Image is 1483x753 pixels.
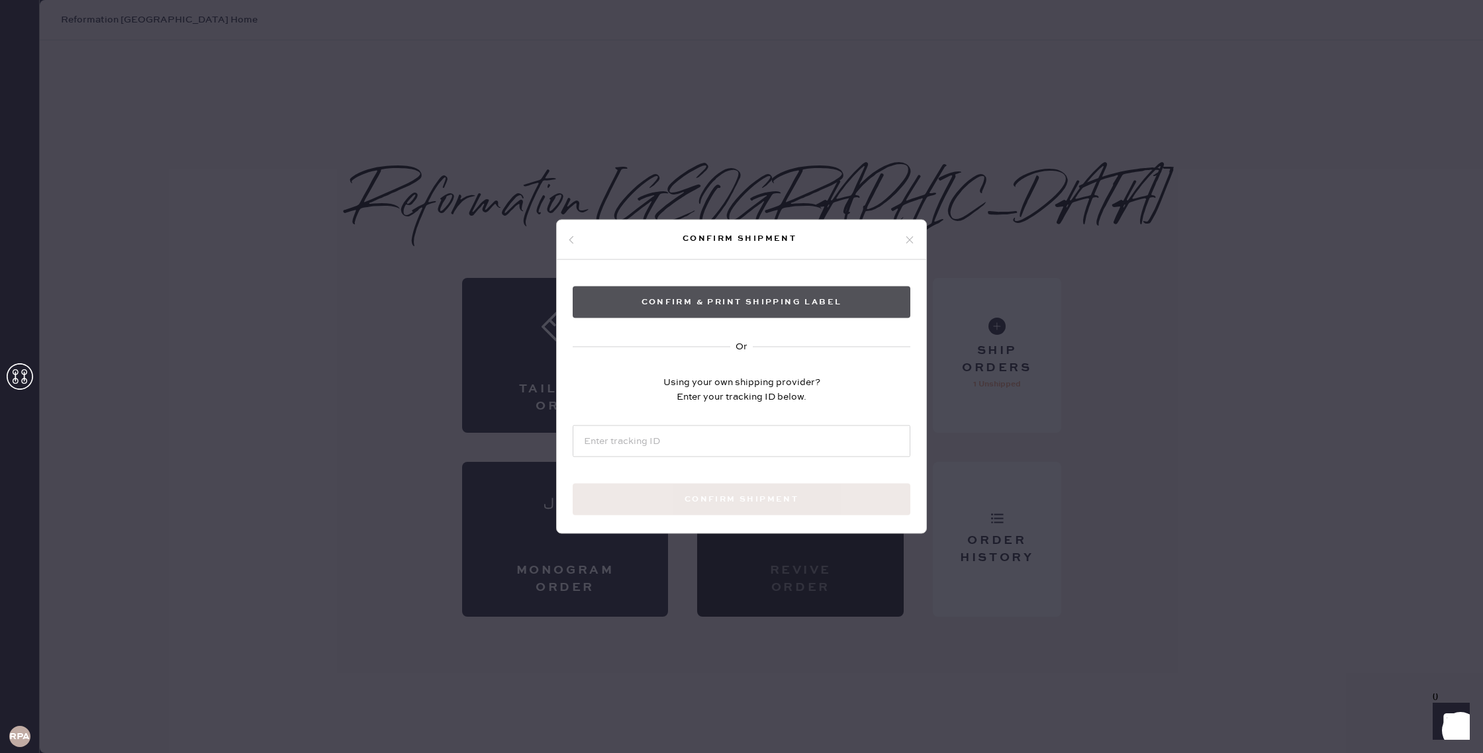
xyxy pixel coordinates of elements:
button: Confirm & Print shipping label [573,287,910,318]
iframe: Front Chat [1420,693,1477,750]
h3: RPA [9,732,30,741]
div: Confirm shipment [575,230,904,246]
div: Or [736,339,747,354]
div: Using your own shipping provider? Enter your tracking ID below. [663,375,820,404]
input: Enter tracking ID [573,425,910,457]
button: Confirm shipment [573,484,910,515]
